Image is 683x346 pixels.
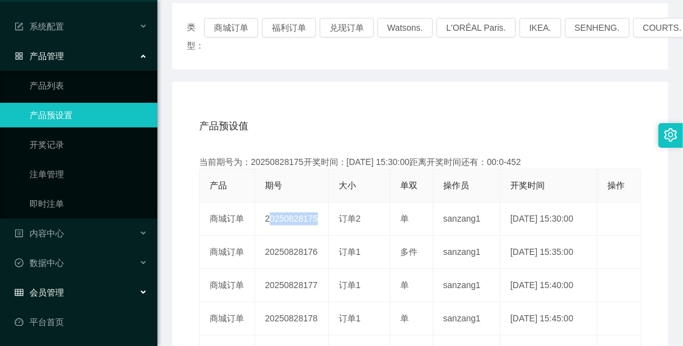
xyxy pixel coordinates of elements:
[15,258,64,268] span: 数据中心
[255,236,329,269] td: 20250828176
[265,180,282,190] span: 期号
[210,180,227,190] span: 产品
[339,313,361,323] span: 订单1
[200,269,255,302] td: 商城订单
[433,236,500,269] td: sanzang1
[443,180,469,190] span: 操作员
[339,180,356,190] span: 大小
[30,73,148,98] a: 产品列表
[255,302,329,336] td: 20250828178
[436,18,516,38] button: L'ORÉAL Paris.
[400,247,417,257] span: 多件
[565,18,630,38] button: SENHENG.
[377,18,433,38] button: Watsons.
[30,162,148,187] a: 注单管理
[664,128,677,142] i: 图标: setting
[199,119,248,134] span: 产品预设值
[15,288,64,297] span: 会员管理
[500,302,598,336] td: [DATE] 15:45:00
[15,22,23,31] i: 图标: form
[433,203,500,236] td: sanzang1
[433,302,500,336] td: sanzang1
[15,51,64,61] span: 产品管理
[200,203,255,236] td: 商城订单
[15,228,64,238] span: 内容中心
[30,103,148,127] a: 产品预设置
[262,18,316,38] button: 福利订单
[400,214,409,223] span: 单
[339,247,361,257] span: 订单1
[607,180,625,190] span: 操作
[500,236,598,269] td: [DATE] 15:35:00
[30,132,148,157] a: 开奖记录
[15,22,64,31] span: 系统配置
[519,18,561,38] button: IKEA.
[204,18,258,38] button: 商城订单
[400,280,409,290] span: 单
[15,288,23,297] i: 图标: table
[199,156,641,169] div: 当前期号为：20250828175开奖时间：[DATE] 15:30:00距离开奖时间还有：00:0-452
[339,214,361,223] span: 订单2
[500,203,598,236] td: [DATE] 15:30:00
[255,203,329,236] td: 20250828175
[15,229,23,238] i: 图标: profile
[433,269,500,302] td: sanzang1
[500,269,598,302] td: [DATE] 15:40:00
[187,18,204,55] span: 类型：
[15,310,148,334] a: 图标: dashboard平台首页
[255,269,329,302] td: 20250828177
[320,18,374,38] button: 兑现订单
[510,180,545,190] span: 开奖时间
[400,313,409,323] span: 单
[15,259,23,267] i: 图标: check-circle-o
[200,302,255,336] td: 商城订单
[15,52,23,60] i: 图标: appstore-o
[200,236,255,269] td: 商城订单
[30,191,148,216] a: 即时注单
[339,280,361,290] span: 订单1
[400,180,417,190] span: 单双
